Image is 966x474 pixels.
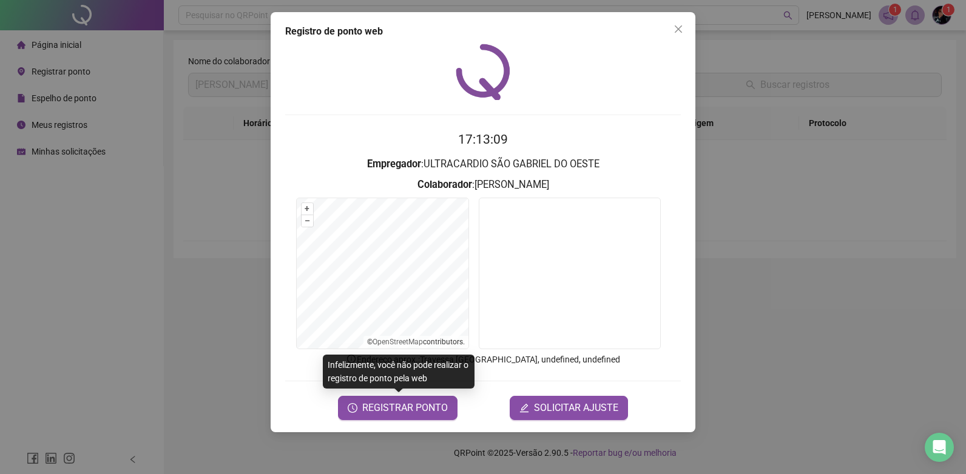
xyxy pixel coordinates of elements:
[417,179,472,190] strong: Colaborador
[302,203,313,215] button: +
[346,353,357,364] span: info-circle
[373,338,423,346] a: OpenStreetMap
[285,156,681,172] h3: : ULTRACARDIO SÃO GABRIEL DO OESTE
[510,396,628,420] button: editSOLICITAR AJUSTE
[338,396,458,420] button: REGISTRAR PONTO
[534,401,618,415] span: SOLICITAR AJUSTE
[348,403,357,413] span: clock-circle
[285,24,681,39] div: Registro de ponto web
[302,215,313,227] button: –
[519,403,529,413] span: edit
[285,177,681,193] h3: : [PERSON_NAME]
[367,338,465,346] li: © contributors.
[285,353,681,366] p: Endereço aprox. : Travessa [GEOGRAPHIC_DATA], undefined, undefined
[674,24,683,34] span: close
[367,158,421,170] strong: Empregador
[925,433,954,462] div: Open Intercom Messenger
[456,44,510,100] img: QRPoint
[458,132,508,147] time: 17:13:09
[669,19,688,39] button: Close
[323,355,475,389] div: Infelizmente, você não pode realizar o registro de ponto pela web
[362,401,448,415] span: REGISTRAR PONTO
